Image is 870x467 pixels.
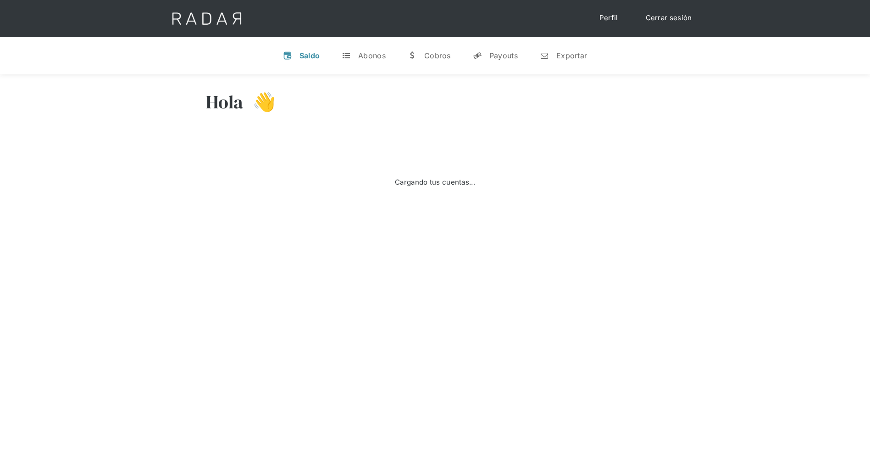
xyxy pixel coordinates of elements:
div: t [342,51,351,60]
h3: 👋 [244,90,276,113]
a: Cerrar sesión [637,9,701,27]
div: Payouts [489,51,518,60]
div: Saldo [299,51,320,60]
div: y [473,51,482,60]
div: n [540,51,549,60]
div: Abonos [358,51,386,60]
a: Perfil [590,9,627,27]
div: Cobros [424,51,451,60]
div: Exportar [556,51,587,60]
div: Cargando tus cuentas... [395,177,475,188]
div: w [408,51,417,60]
h3: Hola [206,90,244,113]
div: v [283,51,292,60]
